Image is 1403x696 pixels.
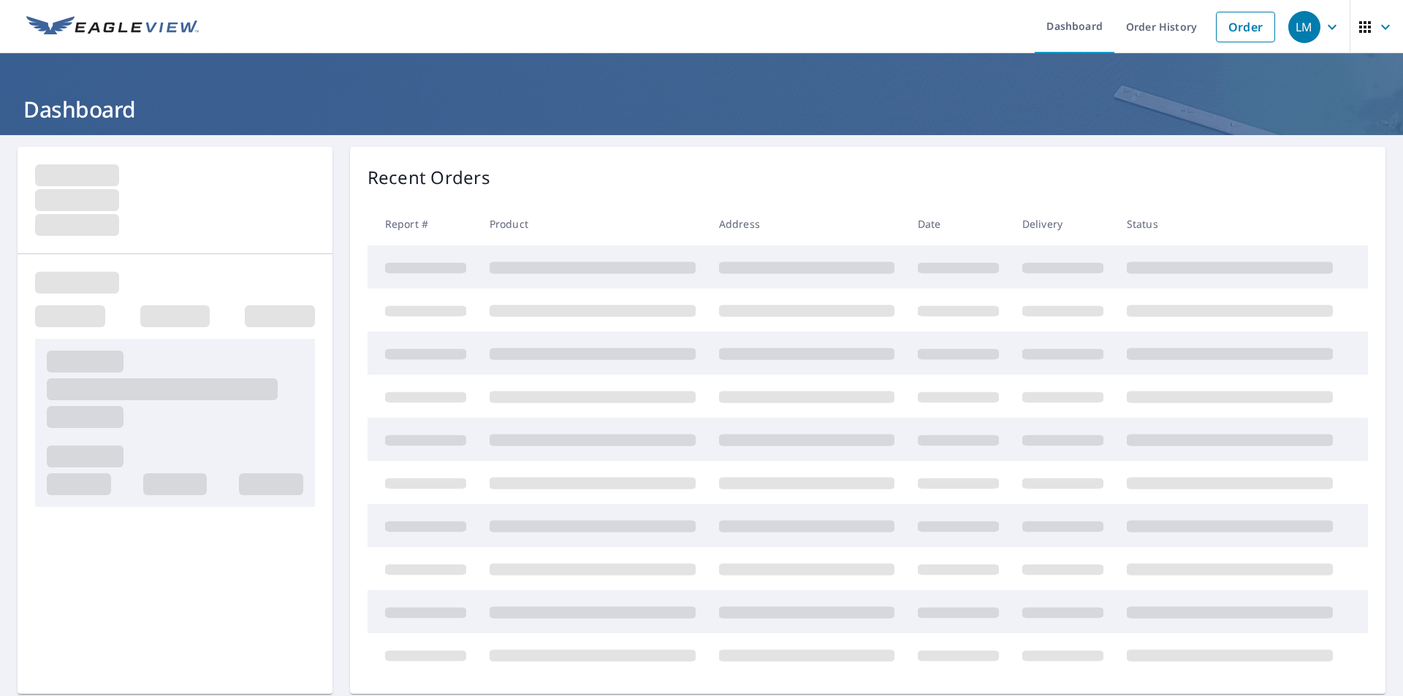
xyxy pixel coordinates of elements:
p: Recent Orders [368,164,490,191]
th: Product [478,202,707,245]
a: Order [1216,12,1275,42]
div: LM [1288,11,1320,43]
th: Date [906,202,1011,245]
th: Address [707,202,906,245]
img: EV Logo [26,16,199,38]
th: Delivery [1011,202,1115,245]
h1: Dashboard [18,94,1385,124]
th: Status [1115,202,1345,245]
th: Report # [368,202,478,245]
